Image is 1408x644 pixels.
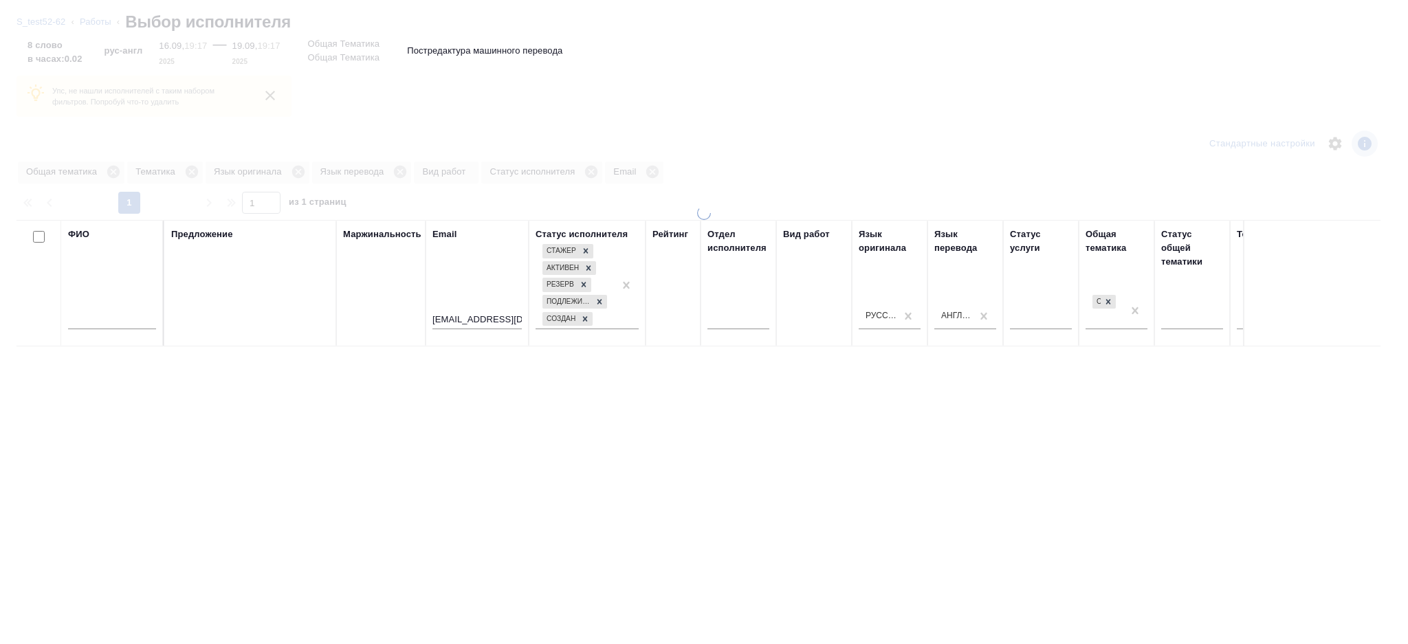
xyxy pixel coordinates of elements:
div: Маржинальность [343,227,421,241]
div: Статус услуги [1010,227,1072,255]
div: Стажер, Активен, Резерв, Подлежит внедрению, Создан [541,276,593,293]
div: Язык перевода [934,227,996,255]
div: Активен [542,261,581,276]
div: Создан [542,312,577,326]
div: Вид работ [783,227,830,241]
div: Общая Тематика [1092,295,1101,309]
div: Резерв [542,278,576,292]
div: Отдел исполнителя [707,227,769,255]
div: Стажер, Активен, Резерв, Подлежит внедрению, Создан [541,311,594,328]
div: Русский [866,310,897,322]
div: Общая Тематика [1242,293,1296,311]
div: Email [432,227,456,241]
div: Подлежит внедрению [542,295,592,309]
div: Язык оригинала [859,227,921,255]
div: Статус общей тематики [1161,227,1223,269]
div: Общая тематика [1086,227,1147,255]
div: Общая Тематика [1091,293,1117,311]
div: Английский [941,310,973,322]
div: Тематика [1237,227,1278,241]
div: Рейтинг [652,227,688,241]
div: Предложение [171,227,233,241]
div: ФИО [68,227,89,241]
div: Стажер, Активен, Резерв, Подлежит внедрению, Создан [541,260,597,277]
div: Стажер, Активен, Резерв, Подлежит внедрению, Создан [541,243,595,260]
p: Постредактура машинного перевода [407,44,562,58]
div: Стажер, Активен, Резерв, Подлежит внедрению, Создан [541,293,608,311]
div: Статус исполнителя [536,227,628,241]
div: Стажер [542,244,578,258]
